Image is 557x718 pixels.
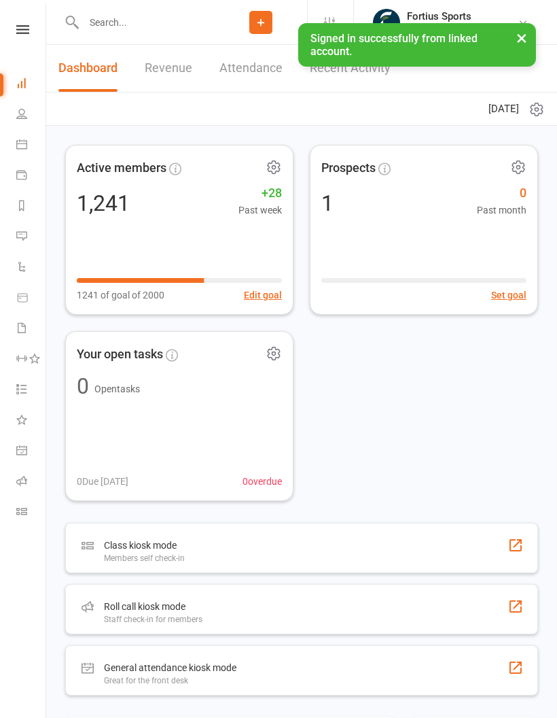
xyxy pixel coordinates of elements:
span: 0 overdue [242,474,282,489]
a: Reports [16,192,47,222]
div: 1,241 [77,192,130,214]
span: 0 Due [DATE] [77,474,128,489]
img: thumb_image1743802567.png [373,9,400,36]
div: 1 [321,192,334,214]
a: Payments [16,161,47,192]
button: × [509,23,534,52]
div: Great for the front desk [104,676,236,685]
button: Set goal [491,288,526,303]
div: Class kiosk mode [104,537,185,553]
span: Past week [238,203,282,218]
a: Calendar [16,131,47,161]
span: 0 [477,184,526,203]
div: 0 [77,375,89,397]
a: Class kiosk mode [16,498,47,528]
span: Active members [77,158,166,178]
a: What's New [16,406,47,437]
div: General attendance kiosk mode [104,660,236,676]
input: Search... [79,13,215,32]
button: Edit goal [244,288,282,303]
a: People [16,100,47,131]
span: +28 [238,184,282,203]
div: Staff check-in for members [104,615,202,624]
div: Fortius Sports [407,10,499,22]
span: 1241 of goal of 2000 [77,288,164,303]
span: Past month [477,203,526,218]
div: [GEOGRAPHIC_DATA] [407,22,499,35]
span: Your open tasks [77,345,163,364]
span: Prospects [321,158,376,178]
span: Open tasks [94,383,140,394]
a: General attendance kiosk mode [16,437,47,467]
a: Roll call kiosk mode [16,467,47,498]
span: Signed in successfully from linked account. [310,32,478,58]
div: Roll call kiosk mode [104,598,202,615]
a: Dashboard [16,69,47,100]
span: [DATE] [488,101,519,117]
a: Product Sales [16,284,47,314]
div: Members self check-in [104,553,185,563]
